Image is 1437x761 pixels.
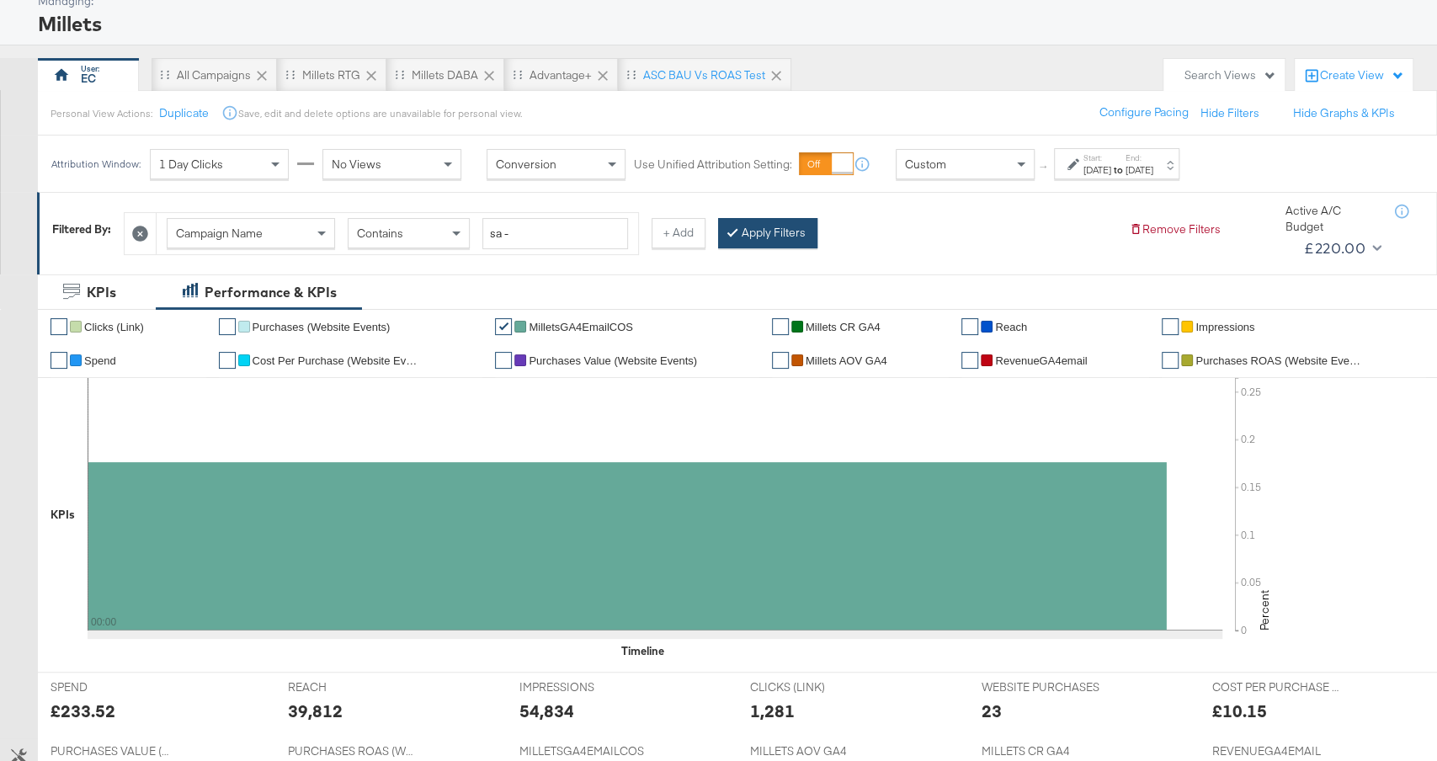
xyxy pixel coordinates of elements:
button: Hide Filters [1200,105,1259,121]
span: 1 Day Clicks [159,157,223,172]
span: PURCHASES VALUE (WEBSITE EVENTS) [51,743,177,759]
span: RevenueGA4email [995,354,1087,367]
div: £10.15 [1212,699,1267,723]
button: Apply Filters [718,218,817,248]
a: ✔ [772,352,789,369]
div: 1,281 [750,699,795,723]
span: PURCHASES ROAS (WEBSITE EVENTS) [288,743,414,759]
span: Purchases ROAS (Website Events) [1195,354,1364,367]
div: Attribution Window: [51,158,141,170]
span: Cost Per Purchase (Website Events) [253,354,421,367]
div: Drag to reorder tab [395,70,404,79]
span: Purchases Value (Website Events) [529,354,697,367]
div: Search Views [1184,67,1276,83]
span: Millets AOV GA4 [806,354,887,367]
span: Custom [905,157,946,172]
span: SPEND [51,679,177,695]
div: Millets [38,9,1416,38]
span: ↑ [1036,164,1052,170]
div: Drag to reorder tab [513,70,522,79]
div: Save, edit and delete options are unavailable for personal view. [238,107,522,120]
span: Spend [84,354,116,367]
div: Timeline [621,643,664,659]
div: ASC BAU vs ROAS test [643,67,765,83]
div: Personal View Actions: [51,107,152,120]
a: ✔ [495,352,512,369]
div: 23 [981,699,1001,723]
a: ✔ [51,352,67,369]
span: MILLETS AOV GA4 [750,743,876,759]
div: EC [81,71,96,87]
button: + Add [652,218,705,248]
span: Contains [357,226,403,241]
div: KPIs [51,507,75,523]
div: Millets DABA [412,67,478,83]
input: Enter a search term [482,218,628,249]
a: ✔ [772,318,789,335]
div: 54,834 [519,699,574,723]
a: ✔ [51,318,67,335]
div: [DATE] [1083,163,1111,177]
button: Configure Pacing [1088,98,1200,128]
span: REACH [288,679,414,695]
span: Purchases (Website Events) [253,321,391,333]
button: Hide Graphs & KPIs [1293,105,1395,121]
label: End: [1126,152,1153,163]
span: Impressions [1195,321,1254,333]
div: KPIs [87,283,116,302]
div: Create View [1320,67,1404,84]
div: Millets RTG [302,67,360,83]
div: Performance & KPIs [205,283,337,302]
strong: to [1111,163,1126,176]
span: IMPRESSIONS [519,679,646,695]
div: Advantage+ [530,67,592,83]
a: ✔ [961,318,978,335]
span: Conversion [496,157,556,172]
span: CLICKS (LINK) [750,679,876,695]
div: 39,812 [288,699,343,723]
span: WEBSITE PURCHASES [981,679,1107,695]
button: Remove Filters [1129,221,1221,237]
div: Filtered By: [52,221,111,237]
span: No Views [332,157,381,172]
div: Drag to reorder tab [160,70,169,79]
button: Duplicate [159,105,209,121]
span: MILLETS CR GA4 [981,743,1107,759]
span: Campaign Name [176,226,263,241]
a: ✔ [961,352,978,369]
a: ✔ [219,352,236,369]
div: Drag to reorder tab [626,70,636,79]
text: Percent [1257,590,1272,631]
label: Start: [1083,152,1111,163]
span: Millets CR GA4 [806,321,881,333]
div: [DATE] [1126,163,1153,177]
div: Drag to reorder tab [285,70,295,79]
span: REVENUEGA4EMAIL [1212,743,1339,759]
a: ✔ [1162,318,1179,335]
span: Reach [995,321,1027,333]
span: COST PER PURCHASE (WEBSITE EVENTS) [1212,679,1339,695]
span: MilletsGA4EmailCOS [529,321,633,333]
div: £233.52 [51,699,115,723]
label: Use Unified Attribution Setting: [634,157,792,173]
div: All Campaigns [177,67,251,83]
a: ✔ [219,318,236,335]
div: £220.00 [1304,236,1365,261]
div: Active A/C Budget [1285,203,1378,234]
span: MILLETSGA4EMAILCOS [519,743,646,759]
a: ✔ [495,318,512,335]
button: £220.00 [1297,235,1385,262]
a: ✔ [1162,352,1179,369]
span: Clicks (Link) [84,321,144,333]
